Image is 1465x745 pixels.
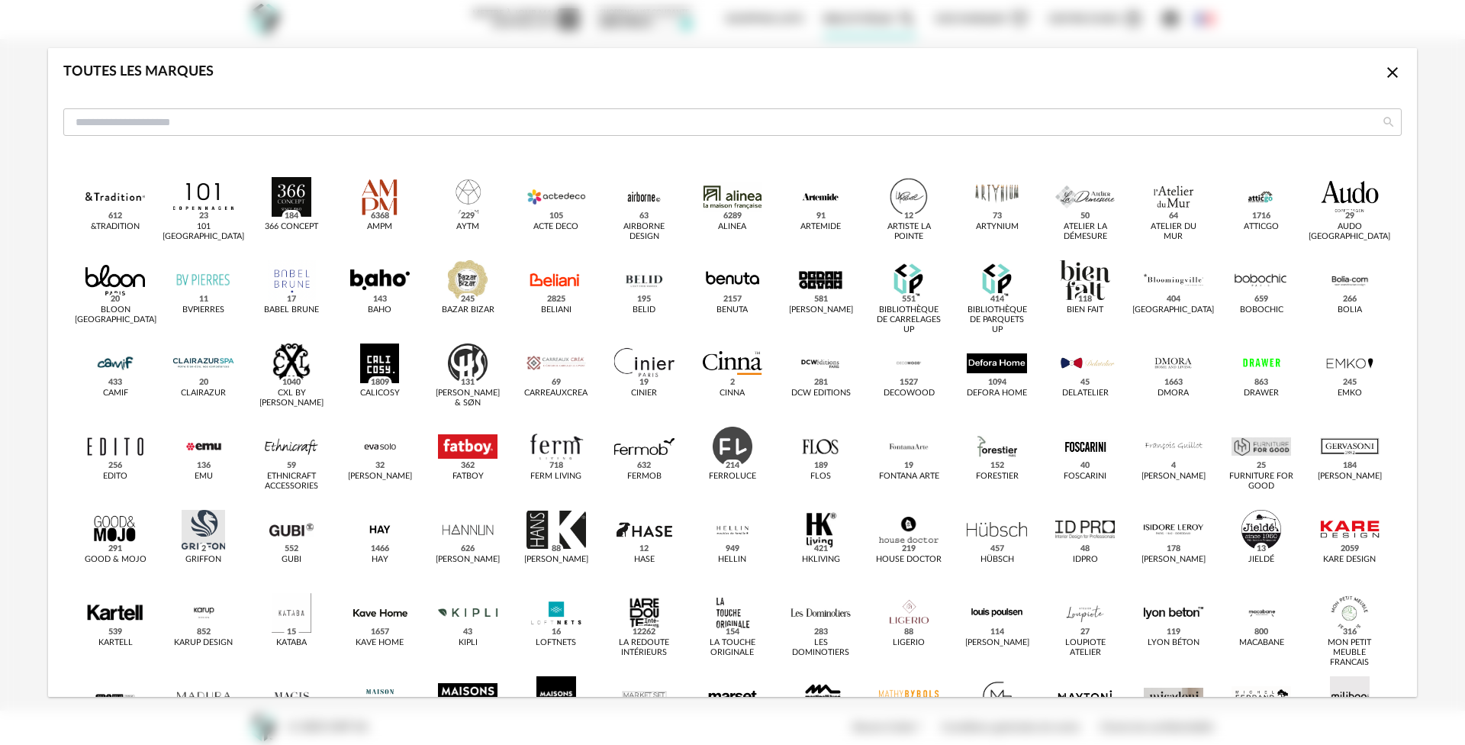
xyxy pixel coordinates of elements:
span: 131 [459,376,478,389]
div: Bazar Bizar [442,305,494,315]
span: 48 [1078,543,1093,555]
div: Fermob [627,472,662,482]
span: 800 [1252,626,1271,638]
span: 1663 [1161,376,1185,389]
span: 73 [990,210,1004,222]
div: DCW Editions [791,389,851,398]
div: AYTM [456,222,479,232]
div: Cinna [720,389,745,398]
span: 421 [811,543,830,555]
div: Lyon Béton [1148,638,1199,648]
span: 23 [196,210,211,222]
div: Bien Fait [1067,305,1103,315]
span: 2 [198,543,208,555]
div: La Redoute intérieurs [611,638,678,658]
div: &tradition [91,222,140,232]
div: dialog [48,48,1417,697]
span: 1094 [985,376,1009,389]
div: Calicosy [360,389,400,398]
span: 119 [1164,626,1183,638]
div: Bibliothèque de Parquets UP [964,305,1030,335]
span: 118 [1076,293,1095,305]
div: Delatelier [1062,389,1109,398]
div: Ferm Living [530,472,581,482]
span: 32 [372,460,387,472]
span: Close icon [1383,66,1402,79]
div: Good & Mojo [85,555,146,565]
span: 1466 [368,543,391,555]
span: 414 [987,293,1006,305]
div: CXL by [PERSON_NAME] [259,389,325,408]
span: 1527 [897,376,921,389]
div: [PERSON_NAME] [524,555,588,565]
div: BLOON [GEOGRAPHIC_DATA] [75,305,156,325]
div: Alinea [718,222,746,232]
span: 659 [1252,293,1271,305]
span: 136 [194,460,213,472]
div: Artynium [976,222,1019,232]
div: Edito [103,472,127,482]
div: Karup Design [174,638,233,648]
div: IDPRO [1073,555,1098,565]
span: 20 [108,293,123,305]
div: Fontana Arte [879,472,939,482]
div: Flos [810,472,831,482]
span: 88 [902,626,916,638]
div: Audo [GEOGRAPHIC_DATA] [1309,222,1390,242]
span: 281 [811,376,830,389]
span: 45 [1078,376,1093,389]
div: Drawer [1244,389,1279,398]
span: 13 [1254,543,1269,555]
div: Belid [633,305,655,315]
span: 63 [637,210,652,222]
span: 245 [1340,376,1359,389]
div: Benuta [716,305,748,315]
span: 229 [459,210,478,222]
div: [PERSON_NAME] [436,555,500,565]
div: Beliani [541,305,572,315]
div: Fatboy [452,472,484,482]
div: Babel Brune [264,305,319,315]
span: 718 [546,460,565,472]
span: 457 [987,543,1006,555]
div: [PERSON_NAME] [1141,555,1206,565]
div: [PERSON_NAME] & Søn [435,389,501,408]
div: Atticgo [1244,222,1279,232]
span: 2 [727,376,737,389]
span: 256 [106,460,125,472]
span: 283 [811,626,830,638]
div: Hübsch [980,555,1014,565]
div: Kartell [98,638,133,648]
span: 17 [285,293,299,305]
div: Kipli [459,638,478,648]
span: 11 [196,293,211,305]
div: Defora Home [967,389,1027,398]
div: Foscarini [1064,472,1106,482]
div: Gubi [282,555,301,565]
span: 626 [459,543,478,555]
span: 12 [637,543,652,555]
div: Carreauxcrea [524,389,588,398]
span: 552 [282,543,301,555]
div: Airborne Design [611,222,678,242]
div: Hase [634,555,655,565]
span: 214 [723,460,742,472]
span: 581 [811,293,830,305]
span: 1040 [280,376,304,389]
span: 50 [1078,210,1093,222]
div: [PERSON_NAME] [1141,472,1206,482]
span: 184 [1340,460,1359,472]
span: 539 [106,626,125,638]
div: Artemide [800,222,841,232]
div: [PERSON_NAME] [1318,472,1382,482]
span: 949 [723,543,742,555]
span: 2059 [1338,543,1361,555]
div: Dmora [1158,389,1189,398]
span: 404 [1164,293,1183,305]
span: 59 [285,460,299,472]
span: 1657 [368,626,391,638]
span: 69 [549,376,563,389]
div: Toutes les marques [63,63,214,81]
span: 316 [1340,626,1359,638]
span: 152 [987,460,1006,472]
